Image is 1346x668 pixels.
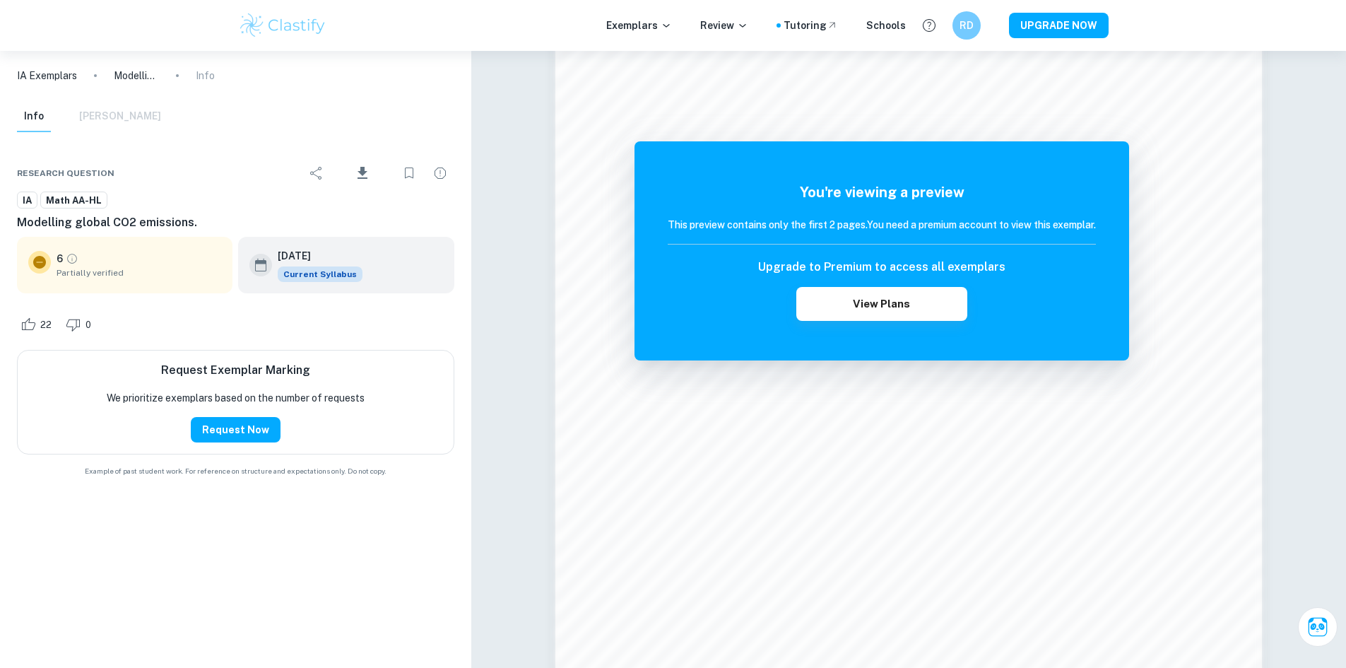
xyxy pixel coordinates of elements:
a: Tutoring [784,18,838,33]
div: Like [17,313,59,336]
a: IA Exemplars [17,68,77,83]
button: Request Now [191,417,281,443]
span: Math AA-HL [41,194,107,208]
span: 0 [78,318,99,332]
a: Math AA-HL [40,192,107,209]
a: IA [17,192,37,209]
a: Grade partially verified [66,252,78,265]
h5: You're viewing a preview [668,182,1096,203]
h6: [DATE] [278,248,351,264]
div: Share [302,159,331,187]
div: Report issue [426,159,454,187]
span: Partially verified [57,266,221,279]
h6: This preview contains only the first 2 pages. You need a premium account to view this exemplar. [668,217,1096,233]
button: UPGRADE NOW [1009,13,1109,38]
button: Info [17,101,51,132]
p: Exemplars [606,18,672,33]
span: Research question [17,167,114,180]
img: Clastify logo [238,11,328,40]
div: Bookmark [395,159,423,187]
h6: Modelling global CO2 emissions. [17,214,454,231]
span: Current Syllabus [278,266,362,282]
h6: Request Exemplar Marking [161,362,310,379]
button: Ask Clai [1298,607,1338,647]
div: Download [333,155,392,192]
div: Dislike [62,313,99,336]
span: IA [18,194,37,208]
p: Review [700,18,748,33]
p: 6 [57,251,63,266]
button: Help and Feedback [917,13,941,37]
a: Schools [866,18,906,33]
div: This exemplar is based on the current syllabus. Feel free to refer to it for inspiration/ideas wh... [278,266,362,282]
h6: RD [958,18,974,33]
p: Info [196,68,215,83]
p: Modelling global CO2 emissions. [114,68,159,83]
button: View Plans [796,287,967,321]
span: 22 [33,318,59,332]
button: RD [952,11,981,40]
p: We prioritize exemplars based on the number of requests [107,390,365,406]
h6: Upgrade to Premium to access all exemplars [758,259,1005,276]
span: Example of past student work. For reference on structure and expectations only. Do not copy. [17,466,454,476]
